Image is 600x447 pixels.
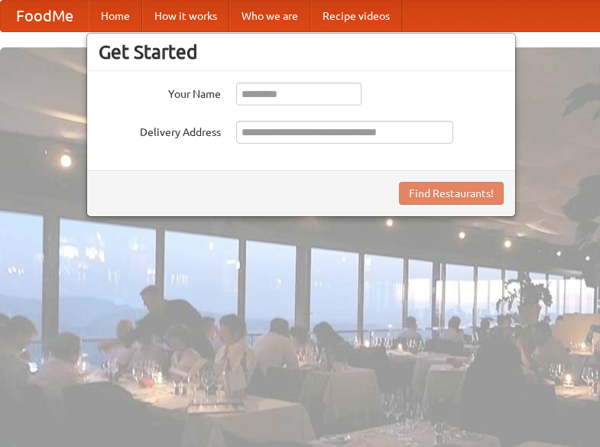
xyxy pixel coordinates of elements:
[142,1,229,31] a: How it works
[229,1,310,31] a: Who we are
[310,1,402,31] a: Recipe videos
[99,121,221,140] label: Delivery Address
[99,83,221,102] label: Your Name
[89,1,142,31] a: Home
[399,182,504,205] button: Find Restaurants!
[1,1,89,31] a: FoodMe
[99,40,504,63] h3: Get Started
